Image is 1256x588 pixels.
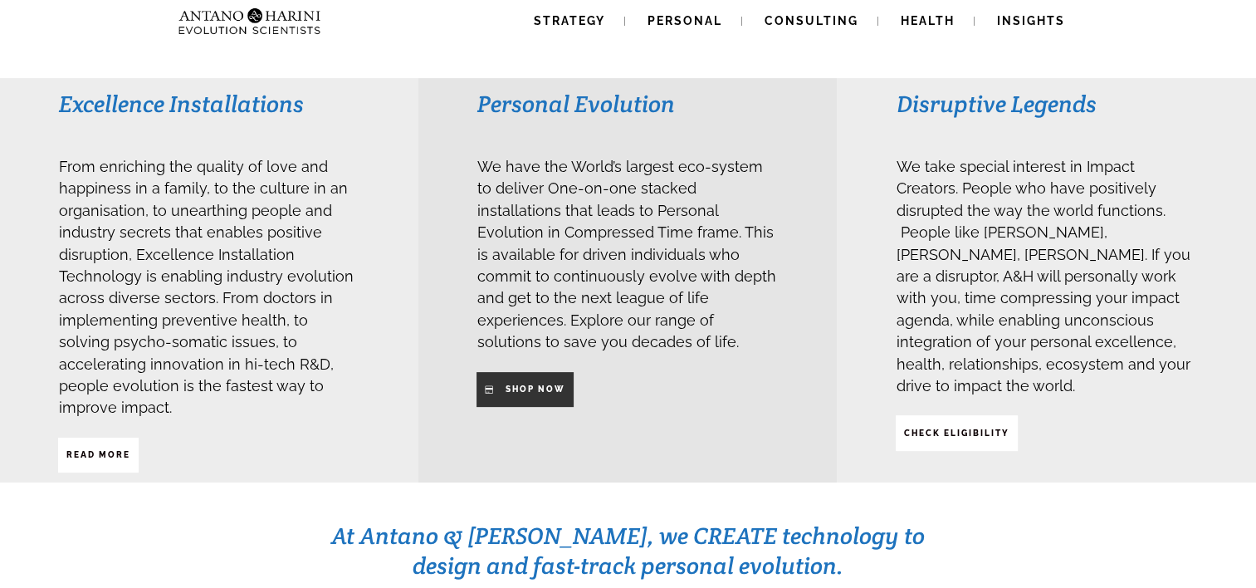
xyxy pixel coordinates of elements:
span: We have the World’s largest eco-system to deliver One-on-one stacked installations that leads to ... [477,158,776,350]
h3: Disruptive Legends [897,89,1196,119]
span: Insights [997,14,1065,27]
span: Consulting [765,14,858,27]
span: From enriching the quality of love and happiness in a family, to the culture in an organisation, ... [59,158,354,416]
a: CHECK ELIGIBILITY [896,415,1018,450]
a: Read More [58,438,139,473]
h3: Excellence Installations [59,89,359,119]
span: We take special interest in Impact Creators. People who have positively disrupted the way the wor... [897,158,1190,394]
strong: Read More [66,450,130,459]
span: Personal [648,14,722,27]
strong: CHECK ELIGIBILITY [904,429,1009,438]
span: At Antano & [PERSON_NAME], we CREATE technology to design and fast-track personal evolution. [331,521,925,581]
span: Strategy [534,14,605,27]
a: SHop NOW [476,372,574,407]
strong: SHop NOW [506,385,565,394]
span: Health [901,14,955,27]
h3: Personal Evolution [477,89,777,119]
